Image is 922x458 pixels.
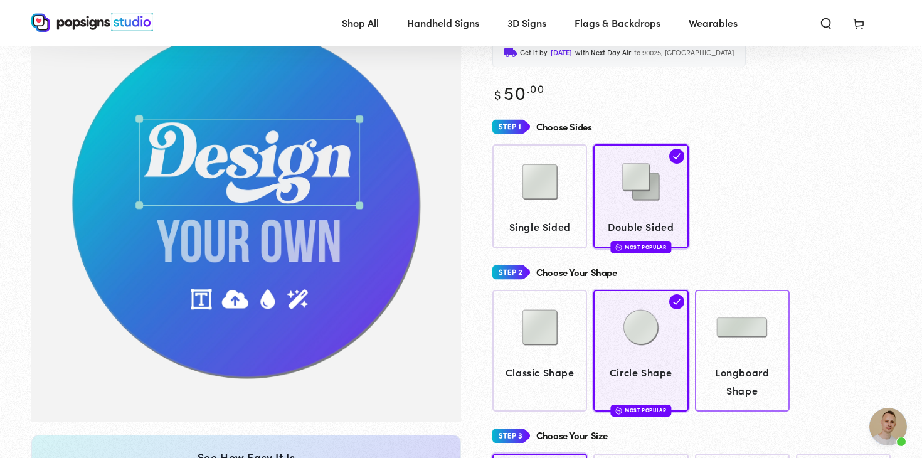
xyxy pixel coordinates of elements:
bdi: 50 [492,79,544,105]
img: Circle Shape [610,296,672,359]
span: Wearables [689,14,738,32]
img: fire.svg [615,406,622,415]
span: Circle Shape [600,363,682,381]
span: Get it by [520,46,548,59]
a: Longboard Shape Longboard Shape [695,290,790,412]
a: Open chat [869,408,907,445]
img: Longboard Shape [711,296,773,359]
a: Wearables [679,6,747,40]
h4: Choose Sides [536,122,592,132]
h4: Choose Your Shape [536,267,617,278]
img: Step 2 [492,261,530,284]
summary: Search our site [810,9,842,36]
img: Double Sided [610,151,672,213]
div: Most Popular [610,405,671,417]
img: Step 3 [492,424,530,447]
img: Popsigns Studio [31,13,153,32]
img: check.svg [669,149,684,164]
img: Single Sided [509,151,571,213]
img: check.svg [669,294,684,309]
span: $ [494,85,502,103]
img: Step 1 [492,115,530,139]
a: Classic Shape Classic Shape [492,290,587,412]
span: Flags & Backdrops [575,14,660,32]
a: Single Sided Single Sided [492,144,587,248]
span: to 90025, [GEOGRAPHIC_DATA] [634,46,734,59]
img: Classic Shape [509,296,571,359]
a: Double Sided Double Sided Most Popular [593,144,688,248]
span: Single Sided [499,218,581,236]
a: Shop All [332,6,388,40]
img: fire.svg [615,243,622,252]
span: with Next Day Air [575,46,631,59]
span: Shop All [342,14,379,32]
span: Longboard Shape [701,363,783,400]
a: Circle Shape Circle Shape Most Popular [593,290,688,412]
sup: .00 [527,80,544,96]
span: Handheld Signs [407,14,479,32]
h4: Choose Your Size [536,430,608,441]
span: 3D Signs [507,14,546,32]
span: [DATE] [551,46,572,59]
div: Most Popular [610,241,671,253]
a: Flags & Backdrops [565,6,670,40]
a: Handheld Signs [398,6,489,40]
span: Classic Shape [499,363,581,381]
span: Double Sided [600,218,682,236]
a: 3D Signs [498,6,556,40]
